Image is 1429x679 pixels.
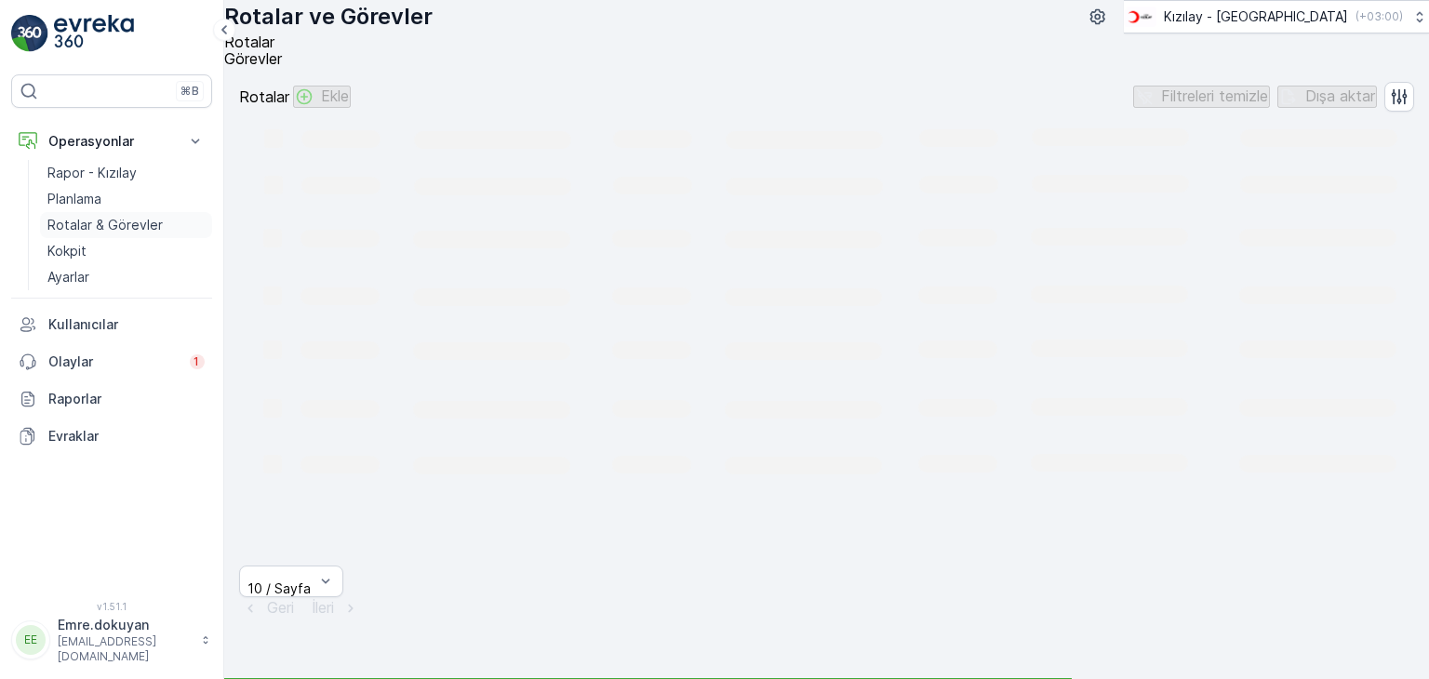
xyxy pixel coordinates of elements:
p: Raporlar [48,390,205,408]
p: Ayarlar [47,268,89,286]
p: Rotalar & Görevler [47,216,163,234]
p: Olaylar [48,353,179,371]
a: Kokpit [40,238,212,264]
button: EEEmre.dokuyan[EMAIL_ADDRESS][DOMAIN_NAME] [11,616,212,664]
span: v 1.51.1 [11,601,212,612]
p: Kokpit [47,242,87,260]
a: Rotalar & Görevler [40,212,212,238]
p: Rotalar [239,88,289,105]
img: logo [11,15,48,52]
p: Planlama [47,190,101,208]
p: Filtreleri temizle [1161,87,1268,104]
button: Ekle [293,86,351,108]
button: Operasyonlar [11,123,212,160]
p: Evraklar [48,427,205,446]
button: Dışa aktar [1277,86,1377,108]
p: Dışa aktar [1305,87,1375,104]
p: İleri [313,599,334,616]
p: Rapor - Kızılay [47,164,137,182]
button: Filtreleri temizle [1133,86,1270,108]
p: Geri [267,599,294,616]
img: k%C4%B1z%C4%B1lay_D5CCths_t1JZB0k.png [1124,7,1156,27]
p: Operasyonlar [48,132,175,151]
p: Rotalar ve Görevler [224,2,433,32]
p: 1 [194,354,201,369]
a: Evraklar [11,418,212,455]
a: Ayarlar [40,264,212,290]
p: Ekle [321,87,349,104]
p: ⌘B [180,84,199,99]
img: logo_light-DOdMpM7g.png [54,15,134,52]
p: Kullanıcılar [48,315,205,334]
a: Olaylar1 [11,343,212,380]
a: Kullanıcılar [11,306,212,343]
div: 10 / Sayfa [247,581,314,596]
button: İleri [311,597,362,619]
p: Kızılay - [GEOGRAPHIC_DATA] [1164,7,1348,26]
button: Geri [239,597,296,619]
a: Raporlar [11,380,212,418]
a: Rapor - Kızılay [40,160,212,186]
div: EE [16,625,46,655]
p: ( +03:00 ) [1356,9,1403,24]
span: Görevler [224,49,282,68]
p: [EMAIL_ADDRESS][DOMAIN_NAME] [58,634,192,664]
a: Planlama [40,186,212,212]
span: Rotalar [224,33,274,51]
p: Emre.dokuyan [58,616,192,634]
